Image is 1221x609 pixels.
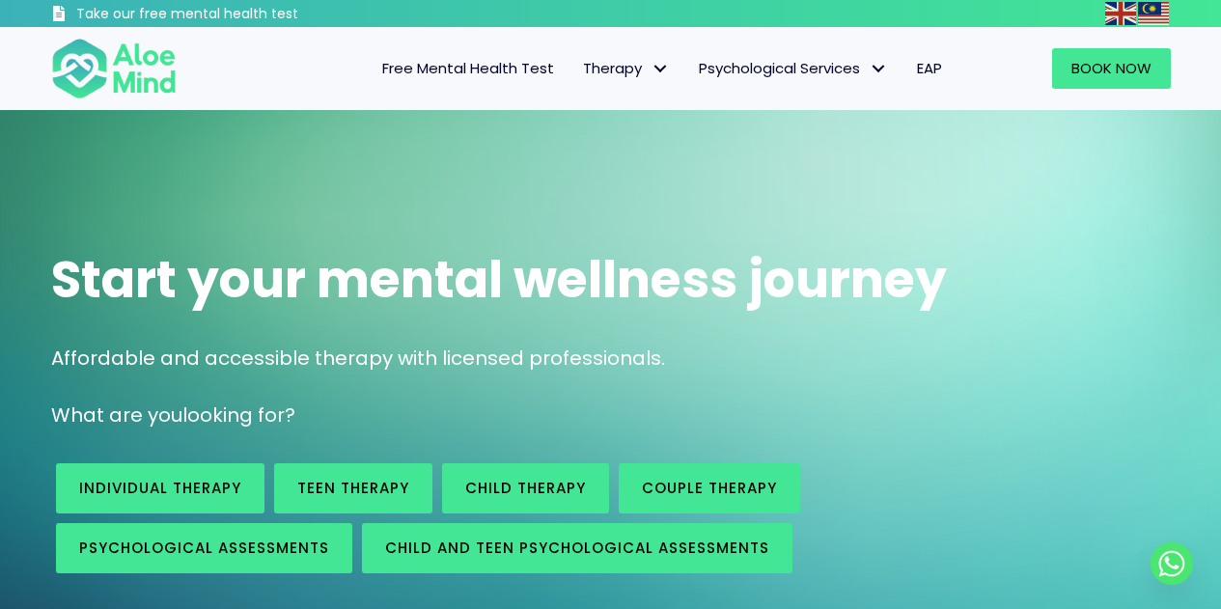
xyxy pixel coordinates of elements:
span: Book Now [1071,58,1152,78]
span: EAP [917,58,942,78]
a: Take our free mental health test [51,5,402,27]
span: Individual therapy [79,478,241,498]
span: Child and Teen Psychological assessments [385,538,769,558]
a: Teen Therapy [274,463,432,513]
a: Individual therapy [56,463,264,513]
span: Free Mental Health Test [382,58,554,78]
a: Malay [1138,2,1171,24]
img: Aloe mind Logo [51,37,177,100]
span: Therapy: submenu [647,55,675,83]
a: TherapyTherapy: submenu [569,48,684,89]
a: English [1105,2,1138,24]
span: Start your mental wellness journey [51,244,947,315]
a: Child Therapy [442,463,609,513]
span: Psychological Services [699,58,888,78]
a: Book Now [1052,48,1171,89]
a: EAP [902,48,957,89]
a: Free Mental Health Test [368,48,569,89]
span: Child Therapy [465,478,586,498]
a: Couple therapy [619,463,800,513]
span: What are you [51,401,182,429]
span: Therapy [583,58,670,78]
h3: Take our free mental health test [76,5,402,24]
img: en [1105,2,1136,25]
span: Teen Therapy [297,478,409,498]
a: Child and Teen Psychological assessments [362,523,792,573]
a: Psychological ServicesPsychological Services: submenu [684,48,902,89]
span: Couple therapy [642,478,777,498]
nav: Menu [202,48,957,89]
a: Whatsapp [1151,542,1193,585]
span: Psychological assessments [79,538,329,558]
a: Psychological assessments [56,523,352,573]
span: looking for? [182,401,295,429]
p: Affordable and accessible therapy with licensed professionals. [51,345,1171,373]
img: ms [1138,2,1169,25]
span: Psychological Services: submenu [865,55,893,83]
